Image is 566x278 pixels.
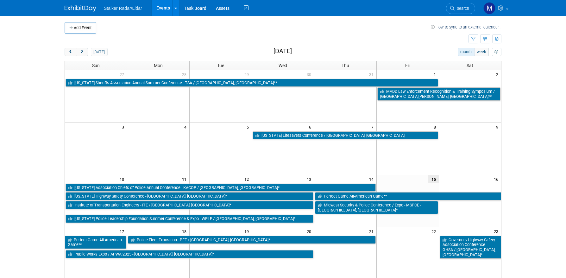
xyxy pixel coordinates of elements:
[405,63,410,68] span: Fri
[181,70,189,78] span: 28
[474,48,489,56] button: week
[104,6,142,11] span: Stalker Radar/Lidar
[65,22,96,34] button: Add Event
[128,236,375,244] a: Police Fleet Exposition - PFE / [GEOGRAPHIC_DATA], [GEOGRAPHIC_DATA]*
[431,25,501,29] a: How to sync to an external calendar...
[467,63,473,68] span: Sat
[279,63,287,68] span: Wed
[493,175,501,183] span: 16
[66,184,376,192] a: [US_STATE] Association Chiefs of Police Annual Conference - KACOP / [GEOGRAPHIC_DATA], [GEOGRAPHI...
[306,227,314,235] span: 20
[244,175,252,183] span: 12
[428,175,439,183] span: 15
[181,227,189,235] span: 18
[315,192,501,200] a: Perfect Game All-American Game**
[306,70,314,78] span: 30
[306,175,314,183] span: 13
[66,192,313,200] a: [US_STATE] Highway Safety Conference - [GEOGRAPHIC_DATA], [GEOGRAPHIC_DATA]*
[495,70,501,78] span: 2
[119,227,127,235] span: 17
[368,175,376,183] span: 14
[91,48,108,56] button: [DATE]
[458,48,475,56] button: month
[184,123,189,131] span: 4
[119,175,127,183] span: 10
[368,227,376,235] span: 21
[494,50,499,54] i: Personalize Calendar
[92,63,100,68] span: Sun
[253,131,438,140] a: [US_STATE] Lifesavers Conference / [GEOGRAPHIC_DATA], [GEOGRAPHIC_DATA]
[308,123,314,131] span: 6
[66,201,313,209] a: Institute of Transportation Engineers - ITE / [GEOGRAPHIC_DATA], [GEOGRAPHIC_DATA]*
[65,48,76,56] button: prev
[483,2,495,14] img: Mark LaChapelle
[66,79,438,87] a: [US_STATE] Sheriffs Association Annual Summer Conference - TSA / [GEOGRAPHIC_DATA], [GEOGRAPHIC_D...
[433,70,439,78] span: 1
[274,48,292,55] h2: [DATE]
[66,215,313,223] a: [US_STATE] Police Leadership Foundation Summer Conference & Expo - WPLF / [GEOGRAPHIC_DATA], [GEO...
[493,227,501,235] span: 23
[315,201,438,214] a: Midwest Security & Police Conference / Expo - MSPCE - [GEOGRAPHIC_DATA], [GEOGRAPHIC_DATA]*
[371,123,376,131] span: 7
[455,6,469,11] span: Search
[342,63,349,68] span: Thu
[368,70,376,78] span: 31
[154,63,163,68] span: Mon
[217,63,224,68] span: Tue
[440,236,501,259] a: Governors Highway Safety Association Conference - GHSA / [GEOGRAPHIC_DATA], [GEOGRAPHIC_DATA]*
[246,123,252,131] span: 5
[119,70,127,78] span: 27
[377,87,500,100] a: MADD Law Enforcement Recognition & Training Symposium / [GEOGRAPHIC_DATA][PERSON_NAME], [GEOGRAPH...
[76,48,88,56] button: next
[433,123,439,131] span: 8
[66,250,313,258] a: Public Works Expo / APWA 2025 - [GEOGRAPHIC_DATA], [GEOGRAPHIC_DATA]*
[244,227,252,235] span: 19
[121,123,127,131] span: 3
[446,3,475,14] a: Search
[492,48,501,56] button: myCustomButton
[495,123,501,131] span: 9
[181,175,189,183] span: 11
[65,5,96,12] img: ExhibitDay
[244,70,252,78] span: 29
[65,236,126,249] a: Perfect Game All-American Game**
[431,227,439,235] span: 22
